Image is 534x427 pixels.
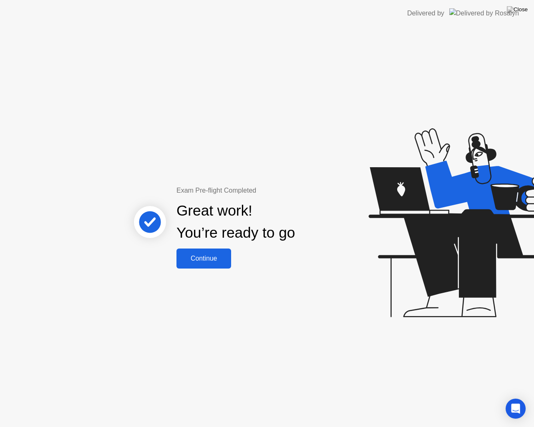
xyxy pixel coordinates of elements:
[506,399,526,419] div: Open Intercom Messenger
[407,8,444,18] div: Delivered by
[507,6,528,13] img: Close
[449,8,519,18] img: Delivered by Rosalyn
[176,200,295,244] div: Great work! You’re ready to go
[176,249,231,269] button: Continue
[179,255,229,262] div: Continue
[176,186,349,196] div: Exam Pre-flight Completed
